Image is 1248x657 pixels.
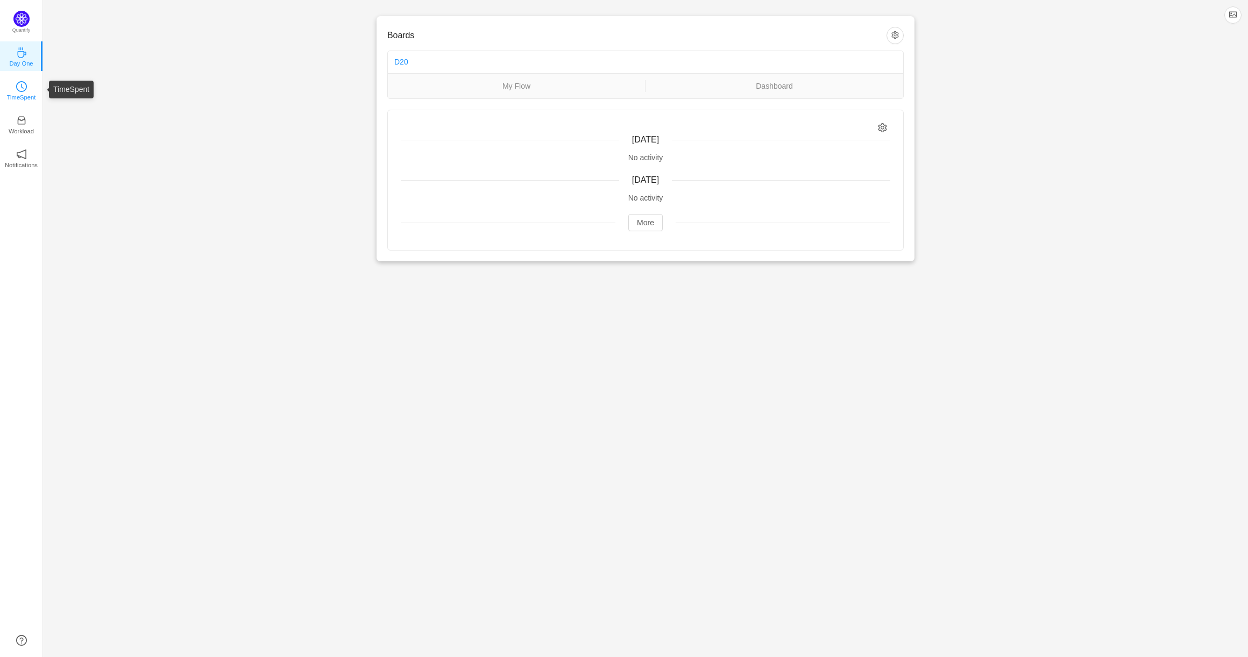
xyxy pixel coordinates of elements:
[5,160,38,170] p: Notifications
[401,192,890,204] div: No activity
[16,115,27,126] i: icon: inbox
[16,149,27,160] i: icon: notification
[394,58,408,66] a: D20
[632,175,659,184] span: [DATE]
[16,152,27,163] a: icon: notificationNotifications
[7,92,36,102] p: TimeSpent
[401,152,890,163] div: No activity
[16,84,27,95] a: icon: clock-circleTimeSpent
[887,27,904,44] button: icon: setting
[13,11,30,27] img: Quantify
[16,81,27,92] i: icon: clock-circle
[387,30,887,41] h3: Boards
[628,214,663,231] button: More
[12,27,31,34] p: Quantify
[16,47,27,58] i: icon: coffee
[632,135,659,144] span: [DATE]
[646,80,903,92] a: Dashboard
[388,80,645,92] a: My Flow
[1224,6,1242,24] button: icon: picture
[16,635,27,646] a: icon: question-circle
[9,59,33,68] p: Day One
[16,51,27,61] a: icon: coffeeDay One
[9,126,34,136] p: Workload
[16,118,27,129] a: icon: inboxWorkload
[878,123,887,132] i: icon: setting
